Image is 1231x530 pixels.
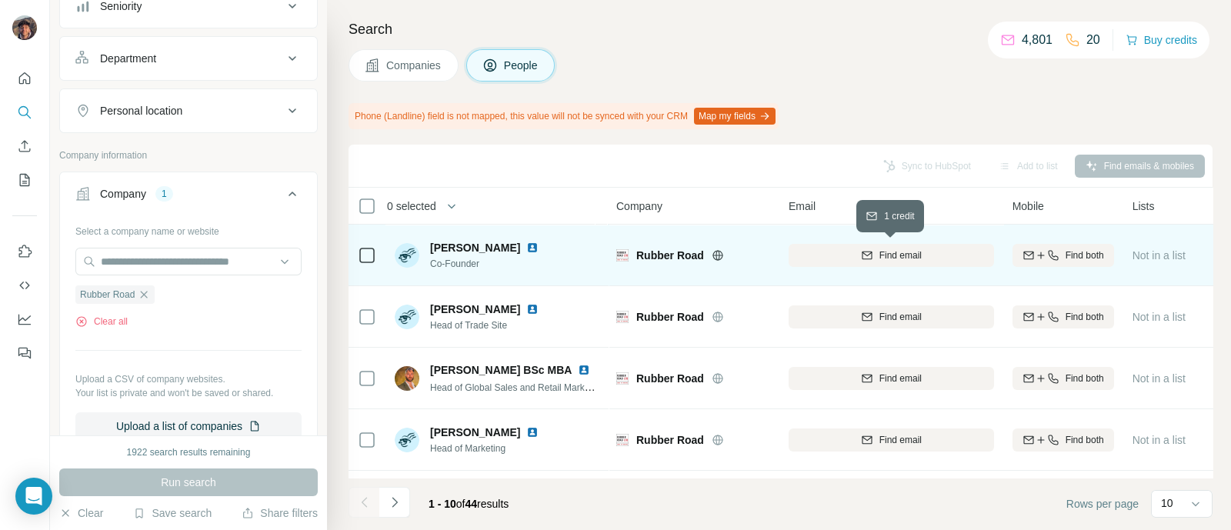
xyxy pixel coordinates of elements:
[789,367,994,390] button: Find email
[430,318,557,332] span: Head of Trade Site
[12,132,37,160] button: Enrich CSV
[100,186,146,202] div: Company
[12,238,37,265] button: Use Surfe on LinkedIn
[430,442,557,455] span: Head of Marketing
[789,305,994,328] button: Find email
[12,339,37,367] button: Feedback
[12,166,37,194] button: My lists
[1161,495,1173,511] p: 10
[155,187,173,201] div: 1
[616,198,662,214] span: Company
[1012,367,1114,390] button: Find both
[12,98,37,126] button: Search
[879,248,922,262] span: Find email
[395,366,419,391] img: Avatar
[1012,428,1114,452] button: Find both
[504,58,539,73] span: People
[636,248,704,263] span: Rubber Road
[789,198,816,214] span: Email
[60,92,317,129] button: Personal location
[526,303,539,315] img: LinkedIn logo
[1012,244,1114,267] button: Find both
[1066,496,1139,512] span: Rows per page
[578,364,590,376] img: LinkedIn logo
[616,372,629,385] img: Logo of Rubber Road
[100,51,156,66] div: Department
[789,428,994,452] button: Find email
[12,65,37,92] button: Quick start
[1133,372,1186,385] span: Not in a list
[616,434,629,446] img: Logo of Rubber Road
[430,381,605,393] span: Head of Global Sales and Retail Marketing
[1133,311,1186,323] span: Not in a list
[12,305,37,333] button: Dashboard
[75,218,302,238] div: Select a company name or website
[75,315,128,328] button: Clear all
[636,371,704,386] span: Rubber Road
[1012,305,1114,328] button: Find both
[349,103,779,129] div: Phone (Landline) field is not mapped, this value will not be synced with your CRM
[430,362,572,378] span: [PERSON_NAME] BSc MBA
[636,432,704,448] span: Rubber Road
[387,198,436,214] span: 0 selected
[242,505,318,521] button: Share filters
[80,288,135,302] span: Rubber Road
[395,305,419,329] img: Avatar
[1133,249,1186,262] span: Not in a list
[465,498,478,510] span: 44
[430,240,520,255] span: [PERSON_NAME]
[1066,248,1104,262] span: Find both
[59,505,103,521] button: Clear
[1066,372,1104,385] span: Find both
[879,310,922,324] span: Find email
[526,426,539,438] img: LinkedIn logo
[694,108,776,125] button: Map my fields
[59,148,318,162] p: Company information
[879,433,922,447] span: Find email
[616,311,629,323] img: Logo of Rubber Road
[1022,31,1053,49] p: 4,801
[616,249,629,262] img: Logo of Rubber Road
[349,18,1213,40] h4: Search
[60,40,317,77] button: Department
[1133,434,1186,446] span: Not in a list
[75,386,302,400] p: Your list is private and won't be saved or shared.
[133,505,212,521] button: Save search
[1133,198,1155,214] span: Lists
[60,175,317,218] button: Company1
[430,302,520,317] span: [PERSON_NAME]
[12,15,37,40] img: Avatar
[636,309,704,325] span: Rubber Road
[1066,433,1104,447] span: Find both
[75,372,302,386] p: Upload a CSV of company websites.
[429,498,456,510] span: 1 - 10
[395,243,419,268] img: Avatar
[430,257,557,271] span: Co-Founder
[386,58,442,73] span: Companies
[429,498,509,510] span: results
[75,412,302,440] button: Upload a list of companies
[456,498,465,510] span: of
[100,103,182,118] div: Personal location
[1066,310,1104,324] span: Find both
[395,428,419,452] img: Avatar
[12,272,37,299] button: Use Surfe API
[1086,31,1100,49] p: 20
[430,425,520,440] span: [PERSON_NAME]
[1126,29,1197,51] button: Buy credits
[1012,198,1044,214] span: Mobile
[526,242,539,254] img: LinkedIn logo
[379,487,410,518] button: Navigate to next page
[789,244,994,267] button: Find email
[127,445,251,459] div: 1922 search results remaining
[15,478,52,515] div: Open Intercom Messenger
[879,372,922,385] span: Find email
